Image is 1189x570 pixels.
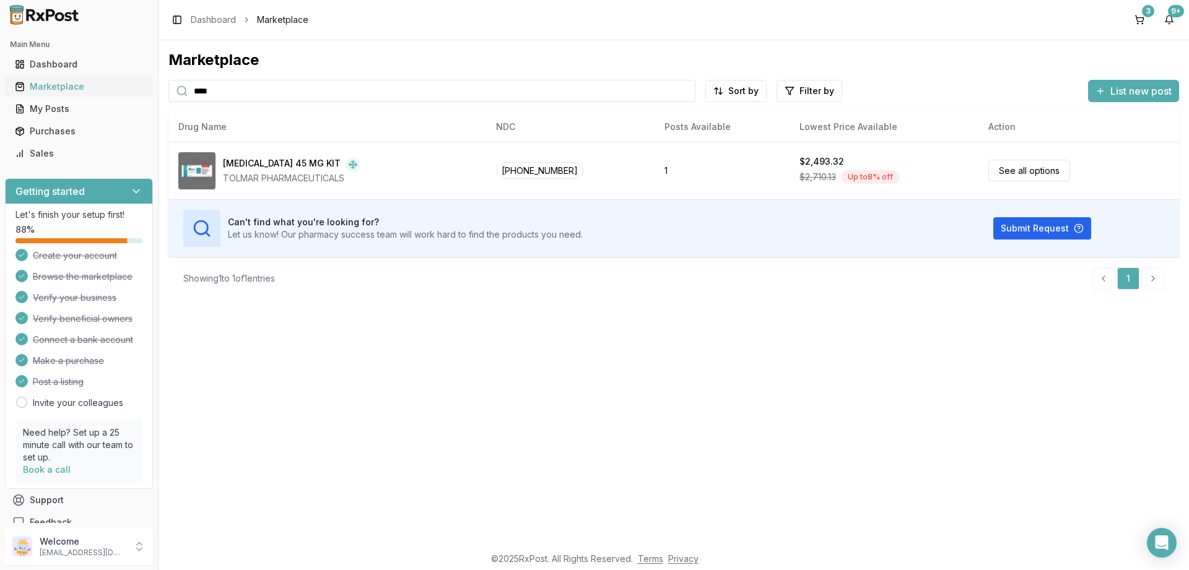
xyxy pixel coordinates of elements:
button: List new post [1088,80,1179,102]
span: $2,710.13 [799,171,836,183]
span: Verify beneficial owners [33,313,133,325]
div: Marketplace [15,80,143,93]
button: 9+ [1159,10,1179,30]
a: Dashboard [10,53,148,76]
span: Connect a bank account [33,334,133,346]
a: Purchases [10,120,148,142]
img: RxPost Logo [5,5,84,25]
h3: Getting started [15,184,85,199]
span: Create your account [33,249,117,262]
span: Sort by [728,85,759,97]
a: Book a call [23,464,71,475]
div: Showing 1 to 1 of 1 entries [183,272,275,285]
button: Feedback [5,511,153,533]
p: Let us know! Our pharmacy success team will work hard to find the products you need. [228,228,583,241]
div: Open Intercom Messenger [1147,528,1177,558]
a: Dashboard [191,14,236,26]
div: Marketplace [168,50,1179,70]
th: Action [978,112,1179,142]
button: 3 [1130,10,1149,30]
a: Sales [10,142,148,165]
a: 1 [1117,267,1139,290]
td: 1 [655,142,790,199]
div: $2,493.32 [799,155,844,168]
div: My Posts [15,103,143,115]
span: 88 % [15,223,35,236]
span: Post a listing [33,376,84,388]
button: Sort by [705,80,767,102]
p: [EMAIL_ADDRESS][DOMAIN_NAME] [40,548,126,558]
a: Marketplace [10,76,148,98]
th: Lowest Price Available [790,112,978,142]
span: Make a purchase [33,355,104,367]
nav: breadcrumb [191,14,308,26]
a: My Posts [10,98,148,120]
div: Purchases [15,125,143,137]
div: TOLMAR PHARMACEUTICALS [223,172,360,184]
span: Filter by [799,85,834,97]
p: Welcome [40,535,126,548]
a: Privacy [668,553,699,564]
button: Filter by [777,80,842,102]
div: Dashboard [15,58,143,71]
button: Purchases [5,121,153,141]
span: List new post [1110,84,1172,98]
h2: Main Menu [10,40,148,50]
th: NDC [486,112,655,142]
p: Need help? Set up a 25 minute call with our team to set up. [23,426,135,464]
span: Marketplace [257,14,308,26]
span: Verify your business [33,291,116,304]
button: Dashboard [5,54,153,74]
button: Support [5,489,153,511]
button: Sales [5,144,153,163]
span: [PHONE_NUMBER] [496,162,583,179]
div: [MEDICAL_DATA] 45 MG KIT [223,157,341,172]
nav: pagination [1092,267,1164,290]
div: Sales [15,147,143,160]
a: Terms [638,553,663,564]
div: 9+ [1168,5,1184,17]
p: Let's finish your setup first! [15,209,142,221]
th: Posts Available [655,112,790,142]
div: 3 [1142,5,1154,17]
a: List new post [1088,86,1179,98]
a: Invite your colleagues [33,397,123,409]
button: Submit Request [993,217,1091,240]
span: Browse the marketplace [33,270,133,283]
img: User avatar [12,537,32,556]
a: See all options [988,160,1070,181]
button: My Posts [5,99,153,119]
div: Up to 8 % off [841,170,900,184]
h3: Can't find what you're looking for? [228,216,583,228]
button: Marketplace [5,77,153,97]
th: Drug Name [168,112,486,142]
span: Feedback [30,516,72,529]
img: Eligard 45 MG KIT [178,152,216,189]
